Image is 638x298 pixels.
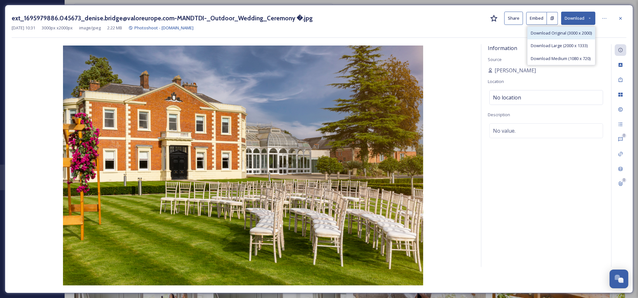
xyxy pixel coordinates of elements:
[107,25,122,31] span: 2.22 MB
[12,46,475,285] img: denise.bridge%40valoreurope.com-MANDTDI-_Outdoor_Wedding_Ceremony%20%EF%BF%BD.jpg
[526,12,547,25] button: Embed
[610,270,628,288] button: Open Chat
[488,57,502,62] span: Source
[12,14,313,23] h3: ext_1695979886.045673_denise.bridge@valoreurope.com-MANDTDI-_Outdoor_Wedding_Ceremony �.jpg
[79,25,101,31] span: image/jpeg
[622,178,626,182] div: 0
[493,127,516,135] span: No value.
[495,67,536,74] span: [PERSON_NAME]
[561,12,595,25] button: Download
[622,133,626,138] div: 0
[134,25,193,31] span: Photoshoot - [DOMAIN_NAME]
[531,30,592,36] span: Download Original (3000 x 2000)
[531,43,588,49] span: Download Large (2000 x 1333)
[531,56,591,62] span: Download Medium (1080 x 720)
[12,25,35,31] span: [DATE] 10:31
[42,25,73,31] span: 3000 px x 2000 px
[493,94,521,101] span: No location
[488,78,504,84] span: Location
[488,45,517,52] span: Information
[504,12,523,25] button: Share
[488,112,510,118] span: Description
